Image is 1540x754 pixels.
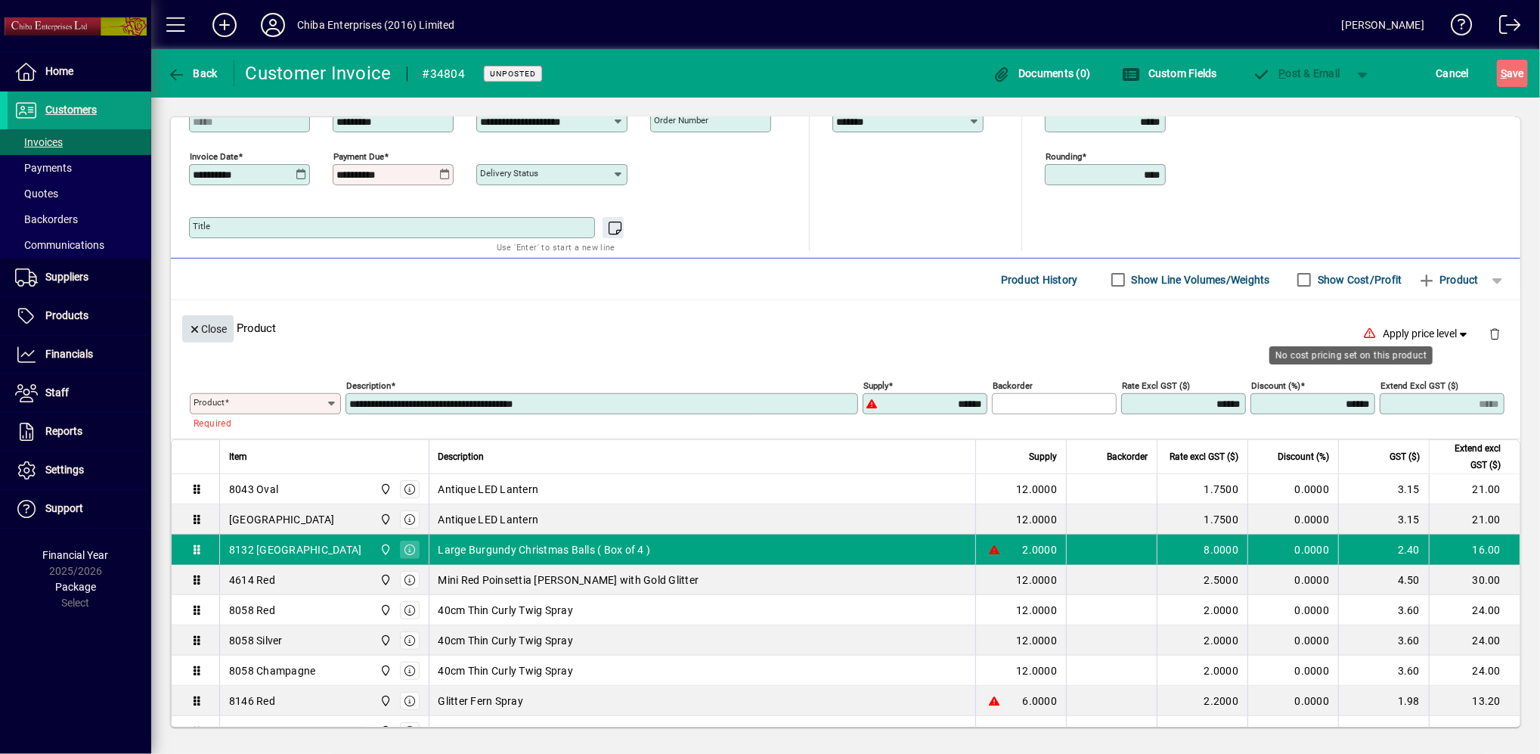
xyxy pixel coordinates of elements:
span: 12.0000 [1016,724,1057,739]
span: 2.0000 [1023,542,1058,557]
span: Antique LED Lantern [438,512,539,527]
td: 3.15 [1338,504,1429,535]
span: Package [55,581,96,593]
button: Add [200,11,249,39]
td: 3.60 [1338,625,1429,656]
td: 0.0000 [1247,565,1338,595]
div: 8058 Champagne [229,663,316,678]
span: 40cm Thin Curly Twig Spray [438,603,574,618]
td: 30.00 [1429,565,1520,595]
td: 0.0000 [1247,686,1338,716]
td: 1.98 [1338,686,1429,716]
label: Show Cost/Profit [1315,272,1402,287]
span: Central [376,541,393,558]
td: 0.0000 [1247,716,1338,746]
td: 21.00 [1429,504,1520,535]
span: 12.0000 [1016,512,1057,527]
mat-label: Supply [863,380,888,391]
mat-label: Order number [654,115,708,126]
td: 0.0000 [1247,595,1338,625]
td: 13.20 [1429,686,1520,716]
td: 4.50 [1338,565,1429,595]
td: 0.0000 [1247,535,1338,565]
span: Apply price level [1384,326,1471,342]
td: 0.0000 [1247,625,1338,656]
td: 2.40 [1338,535,1429,565]
div: 4614 Red [229,572,275,588]
div: 2.0000 [1167,663,1238,678]
app-page-header-button: Back [151,60,234,87]
mat-label: Description [346,380,391,391]
button: Apply price level [1377,321,1477,348]
mat-label: Product [194,397,225,408]
mat-label: Backorder [993,380,1033,391]
span: Suppliers [45,271,88,283]
span: ost & Email [1253,67,1340,79]
td: 0.0000 [1247,474,1338,504]
div: #34804 [423,62,466,86]
span: Staff [45,386,69,399]
button: Post & Email [1245,60,1348,87]
mat-label: Invoice date [190,151,238,162]
a: Reports [8,413,151,451]
span: P [1279,67,1286,79]
td: 3.15 [1338,474,1429,504]
a: Support [8,490,151,528]
mat-error: Required [194,414,329,430]
td: 3.60 [1338,716,1429,746]
div: 8.0000 [1167,542,1238,557]
a: Settings [8,451,151,489]
td: 24.00 [1429,625,1520,656]
span: Invoices [15,136,63,148]
span: Settings [45,464,84,476]
label: Show Line Volumes/Weights [1129,272,1270,287]
a: Home [8,53,151,91]
span: Communications [15,239,104,251]
a: Payments [8,155,151,181]
button: Custom Fields [1118,60,1221,87]
td: 21.00 [1429,474,1520,504]
span: Discount (%) [1278,448,1329,465]
span: Description [438,448,485,465]
mat-label: Payment due [333,151,384,162]
mat-label: Discount (%) [1251,380,1300,391]
div: 1.7500 [1167,482,1238,497]
div: 2.0000 [1167,633,1238,648]
button: Profile [249,11,297,39]
button: Save [1497,60,1528,87]
span: 6.0000 [1023,693,1058,709]
span: Antique LED Lantern [438,482,539,497]
span: Cancel [1436,61,1470,85]
span: Central [376,723,393,740]
td: 24.00 [1429,716,1520,746]
div: Customer Invoice [246,61,392,85]
span: Central [376,602,393,619]
div: 2.5000 [1167,572,1238,588]
div: 3518 [229,724,254,739]
mat-label: Rate excl GST ($) [1122,380,1190,391]
app-page-header-button: Close [178,321,237,335]
span: Backorder [1107,448,1148,465]
span: Back [167,67,218,79]
a: Staff [8,374,151,412]
a: Products [8,297,151,335]
span: Products [45,309,88,321]
span: Central [376,693,393,709]
mat-label: Rounding [1046,151,1082,162]
mat-hint: Use 'Enter' to start a new line [497,238,615,256]
span: Reports [45,425,82,437]
td: 0.0000 [1247,504,1338,535]
button: Delete [1476,315,1513,352]
span: Large Burgundy Christmas Balls ( Box of 4 ) [438,542,651,557]
span: Close [188,317,228,342]
span: S [1501,67,1507,79]
button: Back [163,60,222,87]
a: Financials [8,336,151,374]
span: Rate excl GST ($) [1170,448,1238,465]
div: Product [171,300,1520,355]
span: Central [376,511,393,528]
span: Central [376,481,393,498]
span: Customers [45,104,97,116]
span: 12.0000 [1016,633,1057,648]
td: 3.60 [1338,595,1429,625]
